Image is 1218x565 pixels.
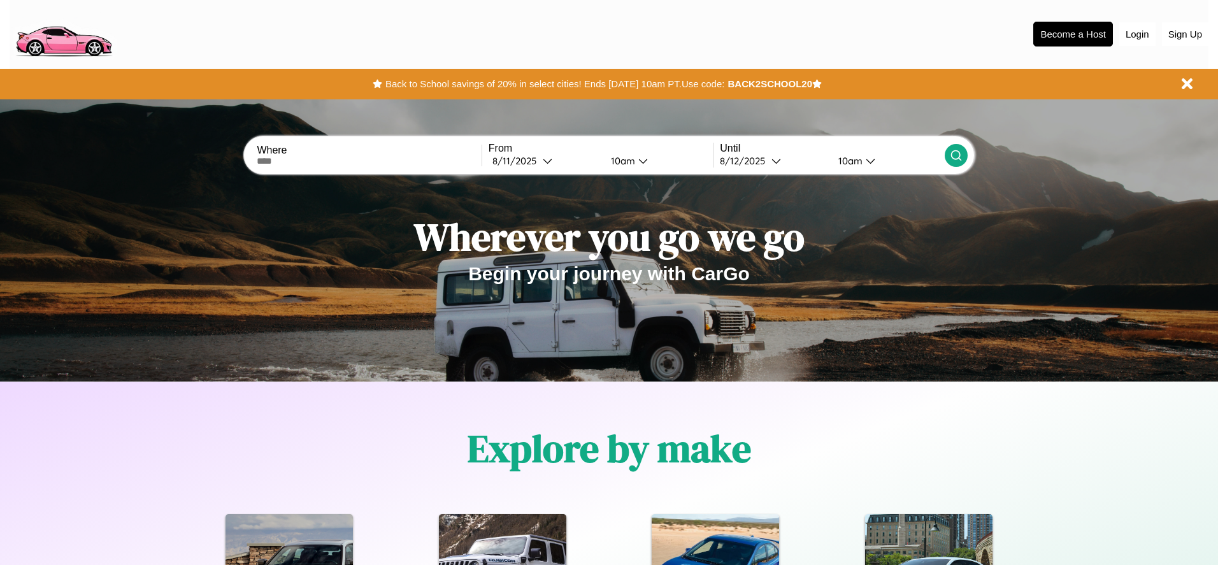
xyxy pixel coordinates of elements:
img: logo [10,6,117,60]
div: 10am [832,155,866,167]
label: Until [720,143,944,154]
button: Back to School savings of 20% in select cities! Ends [DATE] 10am PT.Use code: [382,75,727,93]
label: From [489,143,713,154]
div: 10am [605,155,638,167]
button: 10am [601,154,713,168]
div: 8 / 12 / 2025 [720,155,771,167]
button: 10am [828,154,944,168]
button: Become a Host [1033,22,1113,46]
label: Where [257,145,481,156]
h1: Explore by make [468,422,751,475]
b: BACK2SCHOOL20 [727,78,812,89]
div: 8 / 11 / 2025 [492,155,543,167]
button: Sign Up [1162,22,1208,46]
button: 8/11/2025 [489,154,601,168]
button: Login [1119,22,1156,46]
